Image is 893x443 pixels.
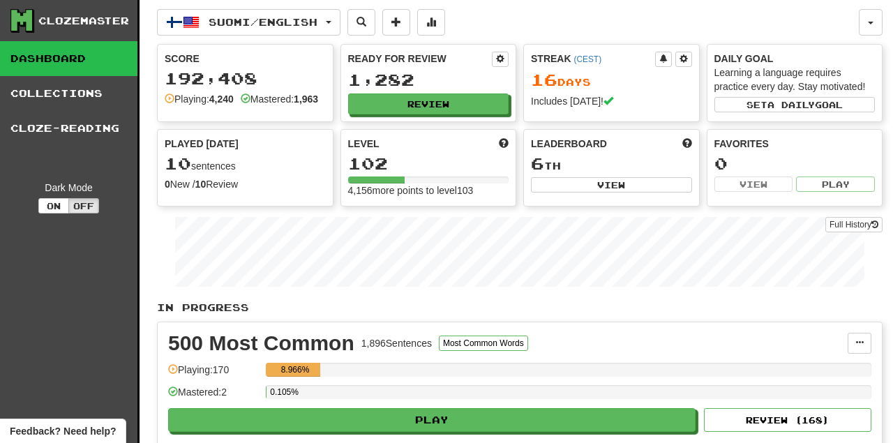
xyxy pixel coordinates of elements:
[714,97,876,112] button: Seta dailygoal
[417,9,445,36] button: More stats
[347,9,375,36] button: Search sentences
[531,155,692,173] div: th
[10,181,127,195] div: Dark Mode
[209,16,317,28] span: Suomi / English
[270,363,320,377] div: 8.966%
[165,92,234,106] div: Playing:
[439,336,528,351] button: Most Common Words
[168,408,696,432] button: Play
[157,301,883,315] p: In Progress
[348,93,509,114] button: Review
[767,100,815,110] span: a daily
[348,137,380,151] span: Level
[165,137,239,151] span: Played [DATE]
[714,155,876,172] div: 0
[348,183,509,197] div: 4,156 more points to level 103
[195,179,207,190] strong: 10
[165,70,326,87] div: 192,408
[165,155,326,173] div: sentences
[168,385,259,408] div: Mastered: 2
[531,94,692,108] div: Includes [DATE]!
[714,137,876,151] div: Favorites
[531,52,655,66] div: Streak
[531,71,692,89] div: Day s
[361,336,432,350] div: 1,896 Sentences
[168,363,259,386] div: Playing: 170
[348,52,493,66] div: Ready for Review
[531,137,607,151] span: Leaderboard
[168,333,354,354] div: 500 Most Common
[294,93,318,105] strong: 1,963
[209,93,234,105] strong: 4,240
[38,14,129,28] div: Clozemaster
[531,70,557,89] span: 16
[10,424,116,438] span: Open feedback widget
[165,179,170,190] strong: 0
[348,71,509,89] div: 1,282
[499,137,509,151] span: Score more points to level up
[714,52,876,66] div: Daily Goal
[165,52,326,66] div: Score
[682,137,692,151] span: This week in points, UTC
[348,155,509,172] div: 102
[796,177,875,192] button: Play
[165,153,191,173] span: 10
[68,198,99,213] button: Off
[825,217,883,232] a: Full History
[531,153,544,173] span: 6
[157,9,340,36] button: Suomi/English
[714,177,793,192] button: View
[165,177,326,191] div: New / Review
[573,54,601,64] a: (CEST)
[38,198,69,213] button: On
[714,66,876,93] div: Learning a language requires practice every day. Stay motivated!
[704,408,871,432] button: Review (168)
[531,177,692,193] button: View
[382,9,410,36] button: Add sentence to collection
[241,92,318,106] div: Mastered:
